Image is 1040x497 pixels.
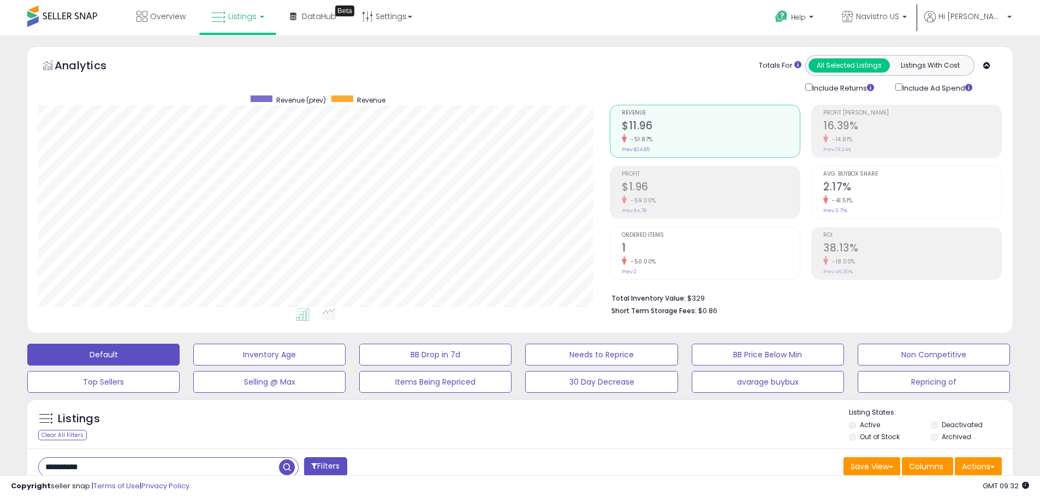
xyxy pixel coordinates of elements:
[611,306,697,315] b: Short Term Storage Fees:
[860,432,900,441] label: Out of Stock
[791,13,806,22] span: Help
[942,420,983,429] label: Deactivated
[193,344,346,366] button: Inventory Age
[775,10,788,23] i: Get Help
[889,58,971,73] button: Listings With Cost
[622,181,800,195] h2: $1.96
[304,457,347,476] button: Filters
[276,95,326,105] span: Revenue (prev)
[823,242,1001,256] h2: 38.13%
[823,268,853,275] small: Prev: 46.50%
[828,196,853,205] small: -41.51%
[692,371,844,393] button: avarage buybux
[622,232,800,238] span: Ordered Items
[938,11,1004,22] span: Hi [PERSON_NAME]
[27,344,180,366] button: Default
[611,294,686,303] b: Total Inventory Value:
[627,258,656,266] small: -50.00%
[27,371,180,393] button: Top Sellers
[828,135,853,143] small: -14.81%
[858,371,1010,393] button: Repricing of
[627,135,653,143] small: -51.87%
[335,5,354,16] div: Tooltip anchor
[38,430,87,440] div: Clear All Filters
[849,408,1013,418] p: Listing States:
[141,481,189,491] a: Privacy Policy
[93,481,140,491] a: Terms of Use
[823,171,1001,177] span: Avg. Buybox Share
[902,457,953,476] button: Columns
[823,181,1001,195] h2: 2.17%
[622,119,800,134] h2: $11.96
[856,11,899,22] span: Navistro US
[11,481,189,492] div: seller snap | |
[823,110,1001,116] span: Profit [PERSON_NAME]
[823,207,847,214] small: Prev: 3.71%
[823,232,1001,238] span: ROI
[622,171,800,177] span: Profit
[766,2,824,35] a: Help
[887,81,990,94] div: Include Ad Spend
[525,371,678,393] button: 30 Day Decrease
[955,457,1002,476] button: Actions
[359,371,512,393] button: Items Being Repriced
[228,11,257,22] span: Listings
[983,481,1029,491] span: 2025-10-6 09:32 GMT
[809,58,890,73] button: All Selected Listings
[622,146,650,153] small: Prev: $24.85
[622,207,646,214] small: Prev: $4.78
[525,344,678,366] button: Needs to Reprice
[843,457,900,476] button: Save View
[150,11,186,22] span: Overview
[627,196,656,205] small: -59.00%
[924,11,1012,35] a: Hi [PERSON_NAME]
[828,258,855,266] small: -18.00%
[11,481,51,491] strong: Copyright
[909,461,943,472] span: Columns
[692,344,844,366] button: BB Price Below Min
[611,291,994,304] li: $329
[58,411,100,427] h5: Listings
[193,371,346,393] button: Selling @ Max
[942,432,971,441] label: Archived
[302,11,336,22] span: DataHub
[359,344,512,366] button: BB Drop in 7d
[357,95,385,105] span: Revenue
[622,268,637,275] small: Prev: 2
[698,306,717,316] span: $0.86
[622,242,800,256] h2: 1
[759,61,801,71] div: Totals For
[858,344,1010,366] button: Non Competitive
[797,81,887,94] div: Include Returns
[55,58,128,76] h5: Analytics
[823,119,1001,134] h2: 16.39%
[622,110,800,116] span: Revenue
[823,146,851,153] small: Prev: 19.24%
[860,420,880,429] label: Active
